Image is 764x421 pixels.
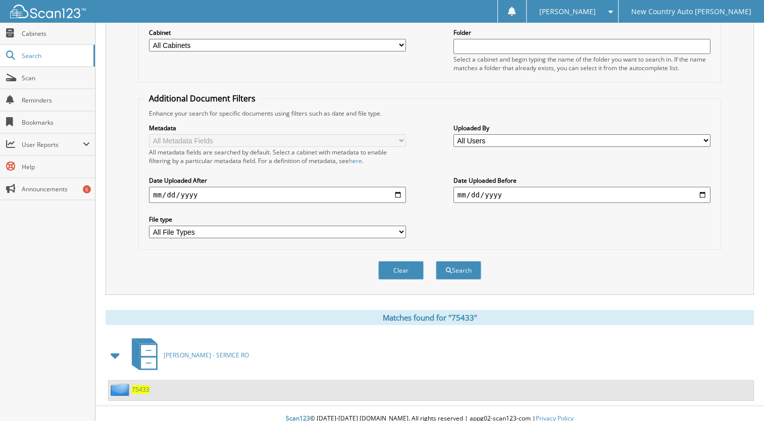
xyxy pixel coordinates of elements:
[144,93,261,104] legend: Additional Document Filters
[714,373,764,421] iframe: Chat Widget
[22,29,90,38] span: Cabinets
[10,5,86,18] img: scan123-logo-white.svg
[83,185,91,193] div: 6
[453,28,710,37] label: Folder
[144,109,716,118] div: Enhance your search for specific documents using filters such as date and file type.
[453,124,710,132] label: Uploaded By
[22,140,83,149] span: User Reports
[22,163,90,171] span: Help
[164,351,249,359] span: [PERSON_NAME] - SERVICE RO
[539,9,596,15] span: [PERSON_NAME]
[22,96,90,104] span: Reminders
[453,187,710,203] input: end
[22,185,90,193] span: Announcements
[106,310,754,325] div: Matches found for "75433"
[22,51,88,60] span: Search
[111,383,132,396] img: folder2.png
[149,215,406,224] label: File type
[149,187,406,203] input: start
[149,148,406,165] div: All metadata fields are searched by default. Select a cabinet with metadata to enable filtering b...
[436,261,481,280] button: Search
[126,335,249,375] a: [PERSON_NAME] - SERVICE RO
[349,156,362,165] a: here
[22,74,90,82] span: Scan
[631,9,751,15] span: New Country Auto [PERSON_NAME]
[149,28,406,37] label: Cabinet
[149,176,406,185] label: Date Uploaded After
[132,385,149,394] a: 75433
[378,261,424,280] button: Clear
[149,124,406,132] label: Metadata
[453,176,710,185] label: Date Uploaded Before
[22,118,90,127] span: Bookmarks
[453,55,710,72] div: Select a cabinet and begin typing the name of the folder you want to search in. If the name match...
